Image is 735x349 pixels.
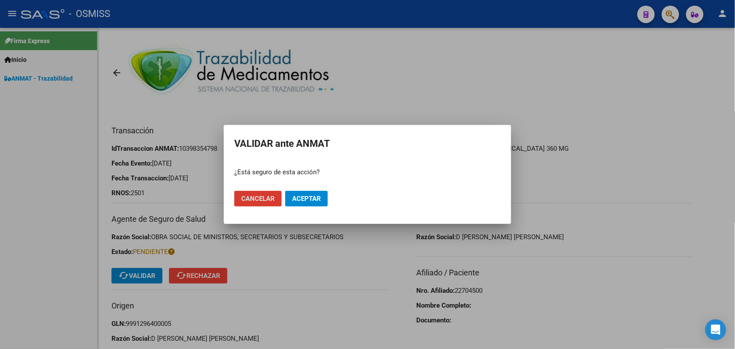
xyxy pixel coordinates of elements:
div: Open Intercom Messenger [705,319,726,340]
h2: VALIDAR ante ANMAT [234,136,501,152]
button: Cancelar [234,191,282,207]
button: Aceptar [285,191,328,207]
p: ¿Está seguro de esta acción? [234,167,501,177]
span: Cancelar [241,195,275,203]
span: Aceptar [292,195,321,203]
